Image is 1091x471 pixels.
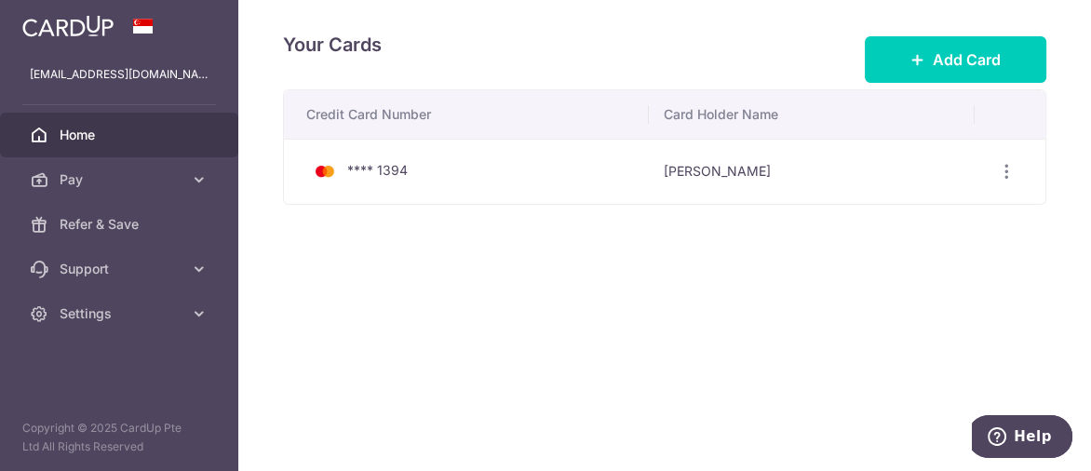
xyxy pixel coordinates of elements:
[306,160,343,182] img: Bank Card
[30,65,209,84] p: [EMAIL_ADDRESS][DOMAIN_NAME]
[60,170,182,189] span: Pay
[649,139,974,204] td: [PERSON_NAME]
[649,90,974,139] th: Card Holder Name
[933,48,1001,71] span: Add Card
[972,415,1072,462] iframe: Opens a widget where you can find more information
[42,13,80,30] span: Help
[22,15,114,37] img: CardUp
[284,90,649,139] th: Credit Card Number
[60,215,182,234] span: Refer & Save
[60,304,182,323] span: Settings
[283,30,382,60] h4: Your Cards
[865,36,1046,83] button: Add Card
[60,260,182,278] span: Support
[60,126,182,144] span: Home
